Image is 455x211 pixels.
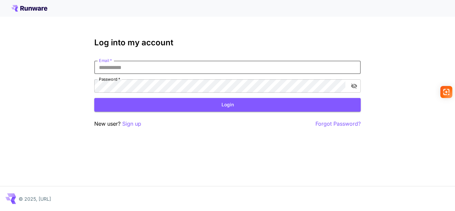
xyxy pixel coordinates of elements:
[122,120,141,128] button: Sign up
[94,98,361,112] button: Login
[99,76,120,82] label: Password
[94,38,361,47] h3: Log into my account
[99,58,112,63] label: Email
[348,80,360,92] button: toggle password visibility
[19,195,51,202] p: © 2025, [URL]
[315,120,361,128] button: Forgot Password?
[94,120,141,128] p: New user?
